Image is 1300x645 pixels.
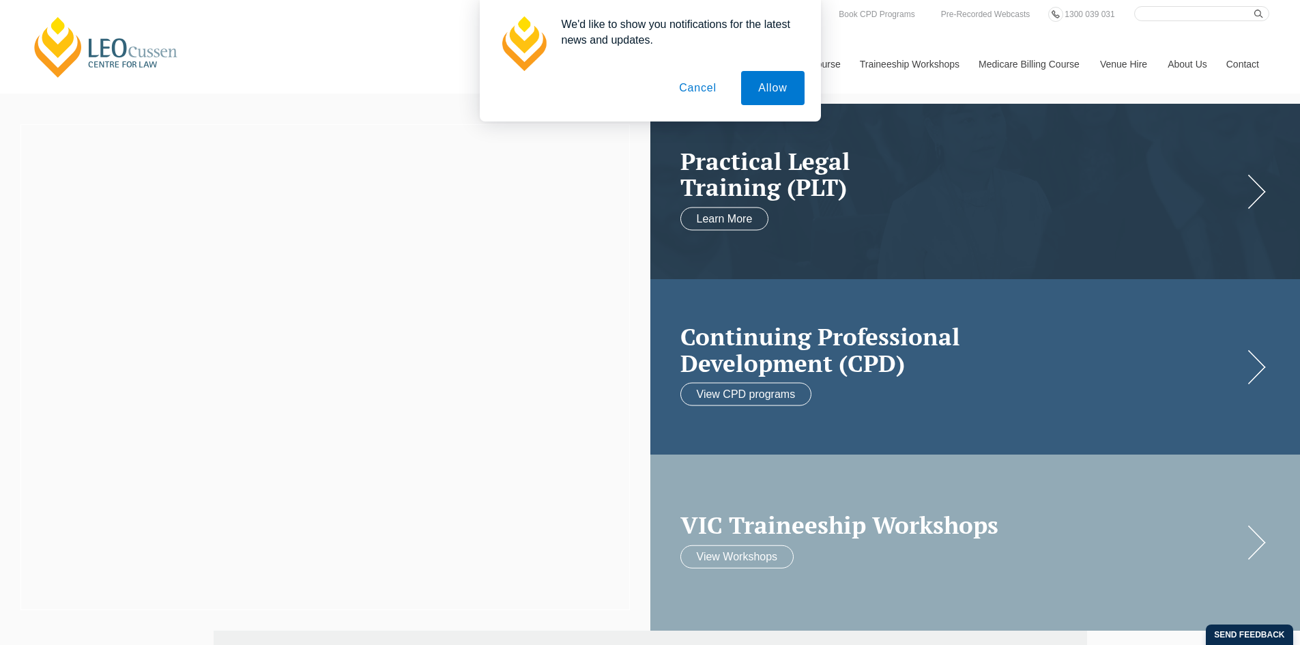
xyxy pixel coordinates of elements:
[496,16,551,71] img: notification icon
[680,147,1243,200] h2: Practical Legal Training (PLT)
[551,16,805,48] div: We'd like to show you notifications for the latest news and updates.
[662,71,734,105] button: Cancel
[741,71,804,105] button: Allow
[680,512,1243,539] a: VIC Traineeship Workshops
[680,324,1243,376] a: Continuing ProfessionalDevelopment (CPD)
[680,383,812,406] a: View CPD programs
[680,207,769,230] a: Learn More
[680,324,1243,376] h2: Continuing Professional Development (CPD)
[680,545,794,568] a: View Workshops
[680,147,1243,200] a: Practical LegalTraining (PLT)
